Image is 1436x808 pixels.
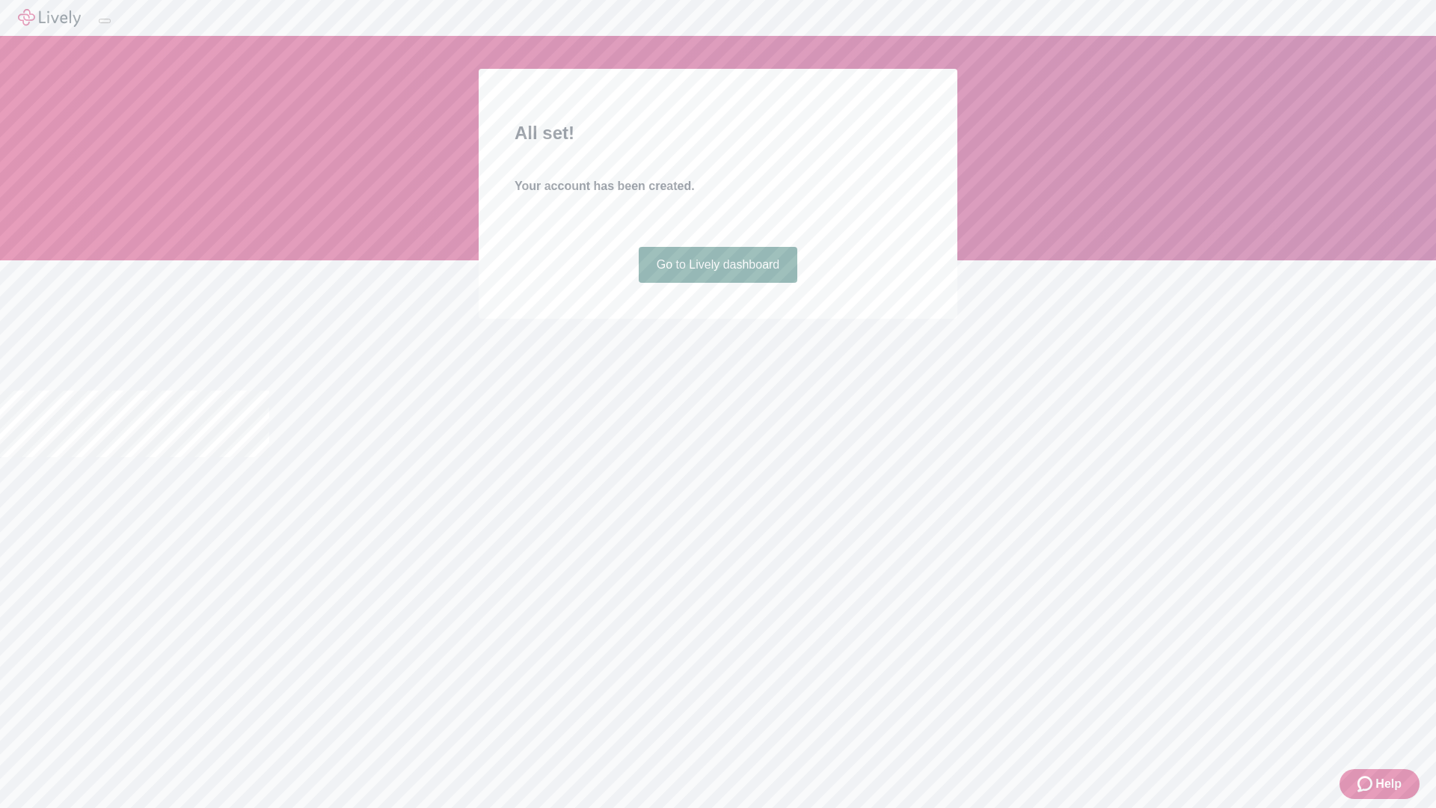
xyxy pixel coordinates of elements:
[18,9,81,27] img: Lively
[99,19,111,23] button: Log out
[1375,775,1402,793] span: Help
[1357,775,1375,793] svg: Zendesk support icon
[515,177,921,195] h4: Your account has been created.
[515,120,921,147] h2: All set!
[639,247,798,283] a: Go to Lively dashboard
[1340,769,1420,799] button: Zendesk support iconHelp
